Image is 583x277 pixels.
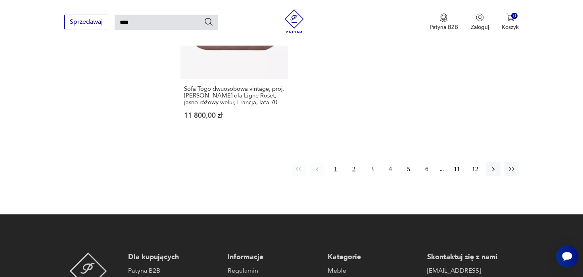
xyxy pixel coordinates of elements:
p: 11 800,00 zł [184,112,284,119]
p: Koszyk [502,23,519,31]
button: 5 [401,162,416,176]
button: Zaloguj [471,13,489,31]
button: 3 [365,162,379,176]
button: 11 [450,162,464,176]
a: Regulamin [228,266,319,275]
a: Ikona medaluPatyna B2B [430,13,458,31]
img: Ikona koszyka [506,13,514,21]
a: Sprzedawaj [64,20,108,25]
button: 4 [383,162,397,176]
div: 0 [511,13,518,19]
iframe: Smartsupp widget button [556,245,578,267]
button: 6 [420,162,434,176]
p: Kategorie [328,252,419,262]
a: Patyna B2B [128,266,220,275]
img: Patyna - sklep z meblami i dekoracjami vintage [282,10,306,33]
img: Ikona medalu [440,13,448,22]
button: 2 [347,162,361,176]
p: Zaloguj [471,23,489,31]
h3: Sofa Togo dwuosobowa vintage, proj. [PERSON_NAME] dla Ligne Roset, jasno różowy welur, Francja, l... [184,86,284,106]
button: 12 [468,162,482,176]
button: Szukaj [204,17,213,27]
button: Patyna B2B [430,13,458,31]
button: Sprzedawaj [64,15,108,29]
button: 1 [328,162,343,176]
p: Patyna B2B [430,23,458,31]
img: Ikonka użytkownika [476,13,484,21]
p: Dla kupujących [128,252,220,262]
a: Meble [328,266,419,275]
button: 0Koszyk [502,13,519,31]
p: Skontaktuj się z nami [427,252,519,262]
p: Informacje [228,252,319,262]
